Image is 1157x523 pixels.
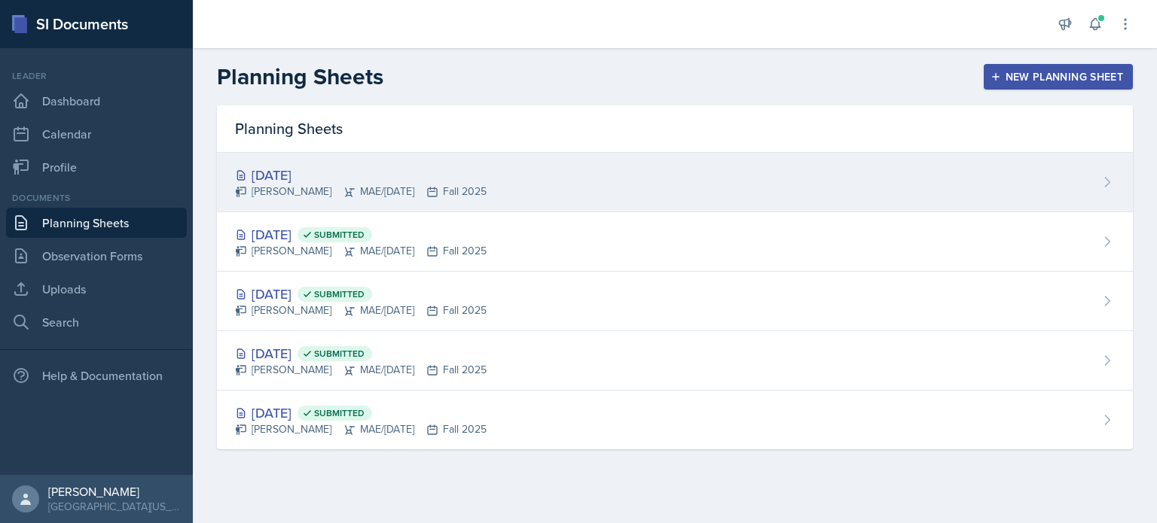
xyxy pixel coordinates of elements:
[235,362,487,378] div: [PERSON_NAME] MAE/[DATE] Fall 2025
[217,153,1133,212] a: [DATE] [PERSON_NAME]MAE/[DATE]Fall 2025
[235,343,487,363] div: [DATE]
[235,243,487,259] div: [PERSON_NAME] MAE/[DATE] Fall 2025
[235,165,487,185] div: [DATE]
[217,105,1133,153] div: Planning Sheets
[6,274,187,304] a: Uploads
[217,63,383,90] h2: Planning Sheets
[6,208,187,238] a: Planning Sheets
[6,69,187,83] div: Leader
[217,212,1133,272] a: [DATE] Submitted [PERSON_NAME]MAE/[DATE]Fall 2025
[314,407,365,419] span: Submitted
[217,331,1133,391] a: [DATE] Submitted [PERSON_NAME]MAE/[DATE]Fall 2025
[217,391,1133,449] a: [DATE] Submitted [PERSON_NAME]MAE/[DATE]Fall 2025
[6,191,187,205] div: Documents
[235,403,487,423] div: [DATE]
[6,86,187,116] a: Dashboard
[314,229,365,241] span: Submitted
[48,499,181,514] div: [GEOGRAPHIC_DATA][US_STATE] in [GEOGRAPHIC_DATA]
[235,284,487,304] div: [DATE]
[6,241,187,271] a: Observation Forms
[235,224,487,245] div: [DATE]
[984,64,1133,90] button: New Planning Sheet
[6,119,187,149] a: Calendar
[6,360,187,391] div: Help & Documentation
[235,421,487,437] div: [PERSON_NAME] MAE/[DATE] Fall 2025
[235,303,487,318] div: [PERSON_NAME] MAE/[DATE] Fall 2025
[217,272,1133,331] a: [DATE] Submitted [PERSON_NAME]MAE/[DATE]Fall 2025
[6,307,187,337] a: Search
[994,71,1123,83] div: New Planning Sheet
[235,184,487,199] div: [PERSON_NAME] MAE/[DATE] Fall 2025
[6,152,187,182] a: Profile
[314,288,365,300] span: Submitted
[314,348,365,360] span: Submitted
[48,484,181,499] div: [PERSON_NAME]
